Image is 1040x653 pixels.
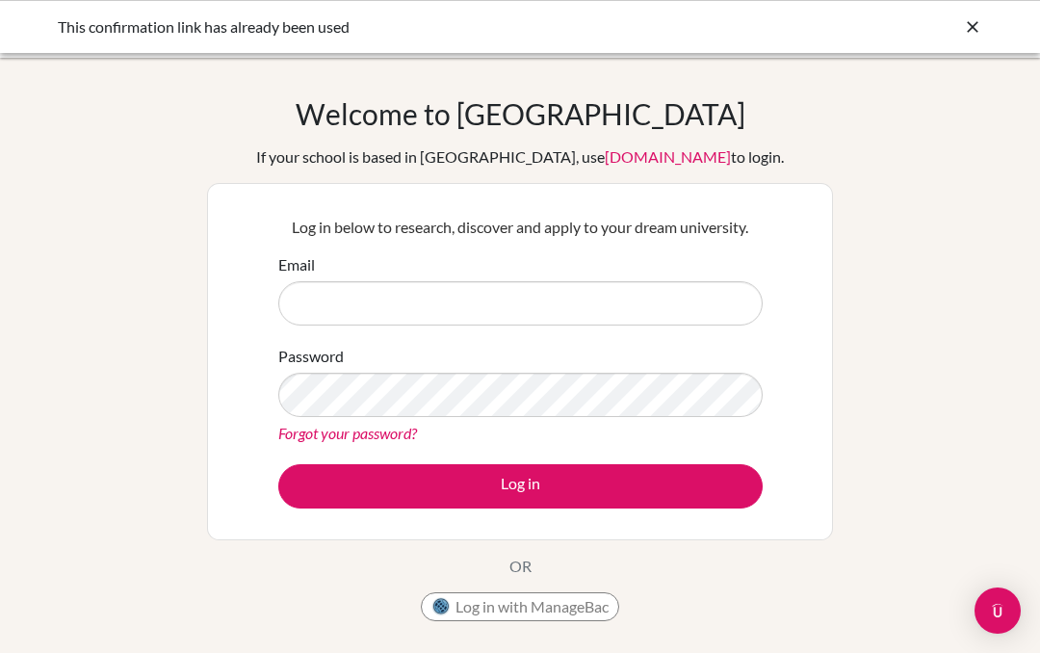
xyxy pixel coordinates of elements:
[256,145,784,169] div: If your school is based in [GEOGRAPHIC_DATA], use to login.
[278,216,763,239] p: Log in below to research, discover and apply to your dream university.
[605,147,731,166] a: [DOMAIN_NAME]
[278,424,417,442] a: Forgot your password?
[278,253,315,276] label: Email
[58,15,693,39] div: This confirmation link has already been used
[296,96,745,131] h1: Welcome to [GEOGRAPHIC_DATA]
[975,588,1021,634] div: Open Intercom Messenger
[278,464,763,509] button: Log in
[278,345,344,368] label: Password
[509,555,532,578] p: OR
[421,592,619,621] button: Log in with ManageBac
